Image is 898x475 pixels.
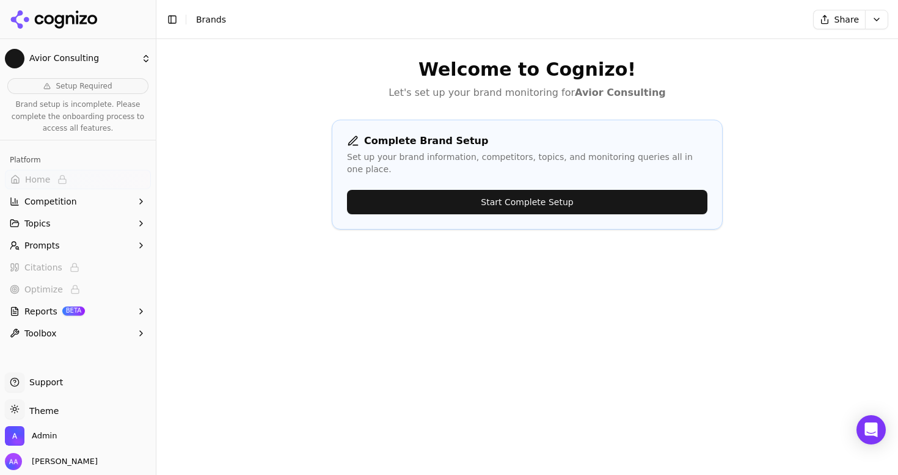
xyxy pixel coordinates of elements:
[575,87,666,98] strong: Avior Consulting
[5,453,22,470] img: Alp Aysan
[5,453,98,470] button: Open user button
[5,214,151,233] button: Topics
[332,85,723,100] p: Let's set up your brand monitoring for
[24,195,77,208] span: Competition
[347,190,707,214] button: Start Complete Setup
[24,305,57,317] span: Reports
[5,426,24,446] img: Admin
[196,13,789,26] nav: breadcrumb
[347,135,707,147] div: Complete Brand Setup
[5,192,151,211] button: Competition
[24,376,63,388] span: Support
[24,406,59,416] span: Theme
[62,306,85,315] span: BETA
[5,426,57,446] button: Open organization switcher
[24,239,60,252] span: Prompts
[5,49,24,68] img: Avior Consulting
[5,150,151,170] div: Platform
[5,302,151,321] button: ReportsBETA
[25,173,50,186] span: Home
[856,415,886,444] div: Open Intercom Messenger
[7,99,148,135] p: Brand setup is incomplete. Please complete the onboarding process to access all features.
[29,53,136,64] span: Avior Consulting
[813,10,865,29] button: Share
[5,324,151,343] button: Toolbox
[56,81,112,91] span: Setup Required
[24,217,51,230] span: Topics
[27,456,98,467] span: [PERSON_NAME]
[24,261,62,274] span: Citations
[347,151,707,175] div: Set up your brand information, competitors, topics, and monitoring queries all in one place.
[24,283,63,296] span: Optimize
[24,327,57,339] span: Toolbox
[32,430,57,441] span: Admin
[332,59,723,81] h1: Welcome to Cognizo!
[196,15,226,24] span: Brands
[5,236,151,255] button: Prompts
